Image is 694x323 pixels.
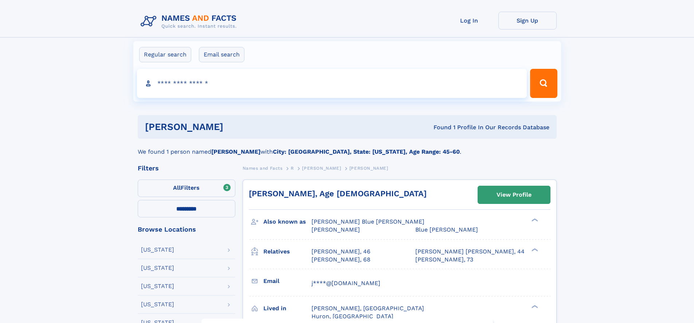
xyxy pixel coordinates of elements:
[249,189,427,198] a: [PERSON_NAME], Age [DEMOGRAPHIC_DATA]
[311,305,424,312] span: [PERSON_NAME], [GEOGRAPHIC_DATA]
[137,69,527,98] input: search input
[263,216,311,228] h3: Also known as
[311,226,360,233] span: [PERSON_NAME]
[349,166,388,171] span: [PERSON_NAME]
[530,69,557,98] button: Search Button
[440,12,498,29] a: Log In
[141,283,174,289] div: [US_STATE]
[145,122,329,131] h1: [PERSON_NAME]
[141,265,174,271] div: [US_STATE]
[478,186,550,204] a: View Profile
[302,166,341,171] span: [PERSON_NAME]
[291,166,294,171] span: R
[530,247,538,252] div: ❯
[530,304,538,309] div: ❯
[138,165,235,172] div: Filters
[138,12,243,31] img: Logo Names and Facts
[273,148,460,155] b: City: [GEOGRAPHIC_DATA], State: [US_STATE], Age Range: 45-60
[173,184,181,191] span: All
[291,164,294,173] a: R
[243,164,283,173] a: Names and Facts
[211,148,260,155] b: [PERSON_NAME]
[415,248,525,256] a: [PERSON_NAME] [PERSON_NAME], 44
[263,245,311,258] h3: Relatives
[498,12,557,29] a: Sign Up
[141,302,174,307] div: [US_STATE]
[138,180,235,197] label: Filters
[497,186,532,203] div: View Profile
[311,256,370,264] a: [PERSON_NAME], 68
[263,275,311,287] h3: Email
[141,247,174,253] div: [US_STATE]
[311,218,424,225] span: [PERSON_NAME] Blue [PERSON_NAME]
[138,226,235,233] div: Browse Locations
[302,164,341,173] a: [PERSON_NAME]
[138,139,557,156] div: We found 1 person named with .
[199,47,244,62] label: Email search
[328,123,549,131] div: Found 1 Profile In Our Records Database
[415,226,478,233] span: Blue [PERSON_NAME]
[139,47,191,62] label: Regular search
[311,248,370,256] a: [PERSON_NAME], 46
[415,256,473,264] a: [PERSON_NAME], 73
[311,313,393,320] span: Huron, [GEOGRAPHIC_DATA]
[263,302,311,315] h3: Lived in
[530,218,538,222] div: ❯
